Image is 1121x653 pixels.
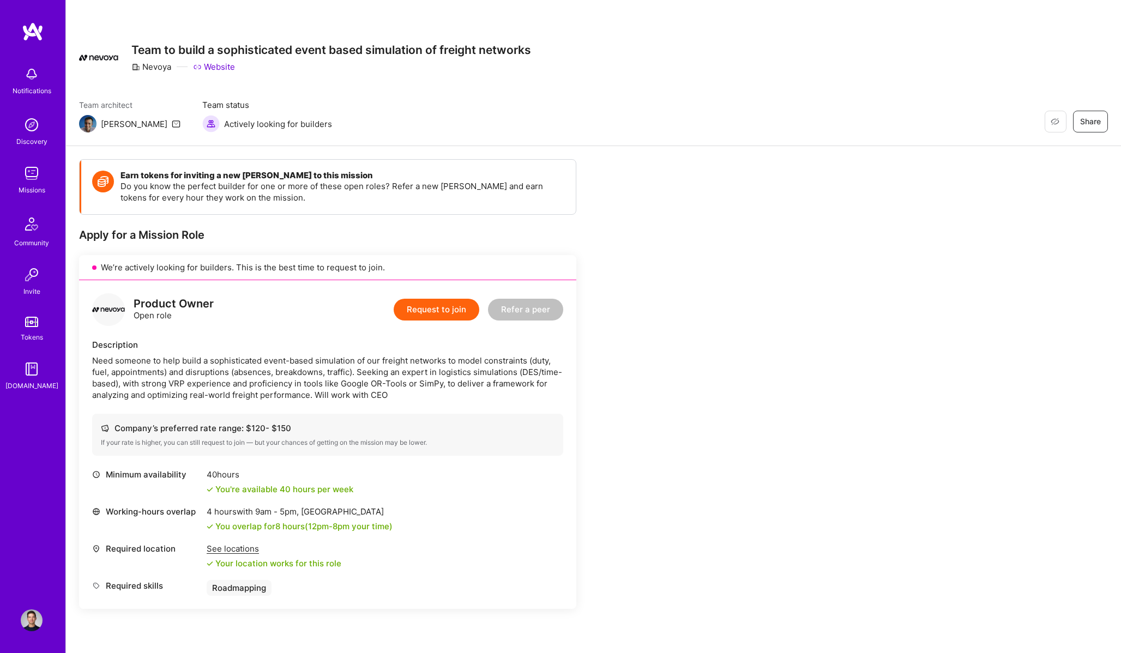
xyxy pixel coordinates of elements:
[21,609,43,631] img: User Avatar
[92,171,114,192] img: Token icon
[120,180,565,203] p: Do you know the perfect builder for one or more of these open roles? Refer a new [PERSON_NAME] an...
[14,237,49,249] div: Community
[131,63,140,71] i: icon CompanyGray
[21,162,43,184] img: teamwork
[92,582,100,590] i: icon Tag
[21,358,43,380] img: guide book
[207,560,213,567] i: icon Check
[134,298,214,310] div: Product Owner
[207,543,341,554] div: See locations
[202,115,220,132] img: Actively looking for builders
[92,339,563,350] div: Description
[21,331,43,343] div: Tokens
[79,255,576,280] div: We’re actively looking for builders. This is the best time to request to join.
[172,119,180,128] i: icon Mail
[19,184,45,196] div: Missions
[207,486,213,493] i: icon Check
[16,136,47,147] div: Discovery
[19,211,45,237] img: Community
[207,483,353,495] div: You're available 40 hours per week
[92,355,563,401] div: Need someone to help build a sophisticated event-based simulation of our freight networks to mode...
[21,63,43,85] img: bell
[308,521,349,531] span: 12pm - 8pm
[13,85,51,96] div: Notifications
[207,580,272,596] div: Roadmapping
[101,424,109,432] i: icon Cash
[18,609,45,631] a: User Avatar
[23,286,40,297] div: Invite
[224,118,332,130] span: Actively looking for builders
[134,298,214,321] div: Open role
[120,171,565,180] h4: Earn tokens for inviting a new [PERSON_NAME] to this mission
[79,115,97,132] img: Team Architect
[207,506,393,517] div: 4 hours with [GEOGRAPHIC_DATA]
[253,506,301,517] span: 9am - 5pm ,
[202,99,332,111] span: Team status
[92,580,201,591] div: Required skills
[21,264,43,286] img: Invite
[215,521,393,532] div: You overlap for 8 hours ( your time)
[21,114,43,136] img: discovery
[207,558,341,569] div: Your location works for this role
[131,61,171,72] div: Nevoya
[5,380,58,391] div: [DOMAIN_NAME]
[25,317,38,327] img: tokens
[101,438,555,447] div: If your rate is higher, you can still request to join — but your chances of getting on the missio...
[101,422,555,434] div: Company’s preferred rate range: $ 120 - $ 150
[92,293,125,326] img: logo
[131,43,531,57] h3: Team to build a sophisticated event based simulation of freight networks
[92,506,201,517] div: Working-hours overlap
[1080,116,1101,127] span: Share
[1073,111,1108,132] button: Share
[79,55,118,61] img: Company Logo
[92,545,100,553] i: icon Location
[92,470,100,479] i: icon Clock
[92,469,201,480] div: Minimum availability
[79,228,576,242] div: Apply for a Mission Role
[207,469,353,480] div: 40 hours
[193,61,235,72] a: Website
[79,99,180,111] span: Team architect
[101,118,167,130] div: [PERSON_NAME]
[488,299,563,321] button: Refer a peer
[1051,117,1059,126] i: icon EyeClosed
[394,299,479,321] button: Request to join
[92,507,100,516] i: icon World
[22,22,44,41] img: logo
[92,543,201,554] div: Required location
[207,523,213,530] i: icon Check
